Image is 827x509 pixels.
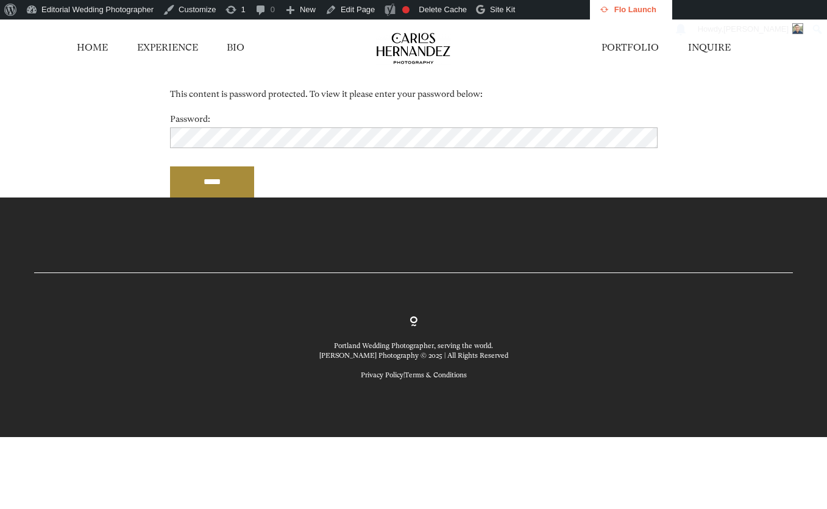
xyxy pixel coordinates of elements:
a: Howdy, [694,20,808,39]
a: BIO [227,41,244,55]
a: Privacy Policy [361,371,403,379]
div: Focus keyphrase not set [402,6,410,13]
a: INQUIRE [688,41,731,55]
input: Password: [170,127,658,148]
label: Password: [170,112,658,148]
a: PORTFOLIO [602,41,659,55]
span: Site Kit [490,5,515,14]
span: [PERSON_NAME] [723,24,789,34]
a: HOME [77,41,108,55]
p: This content is password protected. To view it please enter your password below: [170,87,658,102]
a: EXPERIENCE [137,41,198,55]
p: , serving the world. [PERSON_NAME] Photography © 2025 | All Rights Reserved [319,341,508,361]
img: Views over 48 hours. Click for more Jetpack Stats. [526,3,594,18]
a: Terms & Conditions [405,371,467,379]
a: Portland Wedding Photographer [334,342,434,350]
p: | [319,371,508,380]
